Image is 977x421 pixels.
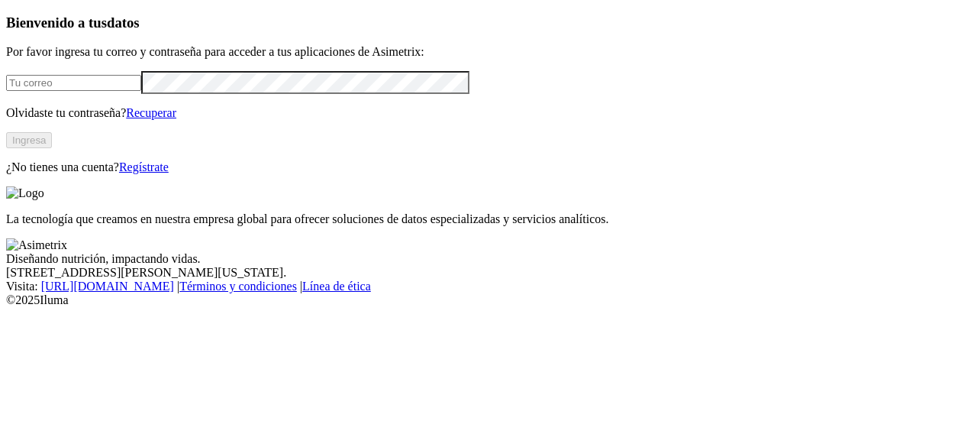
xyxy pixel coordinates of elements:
a: Regístrate [119,160,169,173]
span: datos [107,15,140,31]
h3: Bienvenido a tus [6,15,971,31]
div: Visita : | | [6,280,971,293]
a: Términos y condiciones [179,280,297,293]
p: Por favor ingresa tu correo y contraseña para acceder a tus aplicaciones de Asimetrix: [6,45,971,59]
a: Línea de ética [302,280,371,293]
div: © 2025 Iluma [6,293,971,307]
div: [STREET_ADDRESS][PERSON_NAME][US_STATE]. [6,266,971,280]
a: Recuperar [126,106,176,119]
p: La tecnología que creamos en nuestra empresa global para ofrecer soluciones de datos especializad... [6,212,971,226]
div: Diseñando nutrición, impactando vidas. [6,252,971,266]
p: Olvidaste tu contraseña? [6,106,971,120]
a: [URL][DOMAIN_NAME] [41,280,174,293]
input: Tu correo [6,75,141,91]
button: Ingresa [6,132,52,148]
img: Asimetrix [6,238,67,252]
img: Logo [6,186,44,200]
p: ¿No tienes una cuenta? [6,160,971,174]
